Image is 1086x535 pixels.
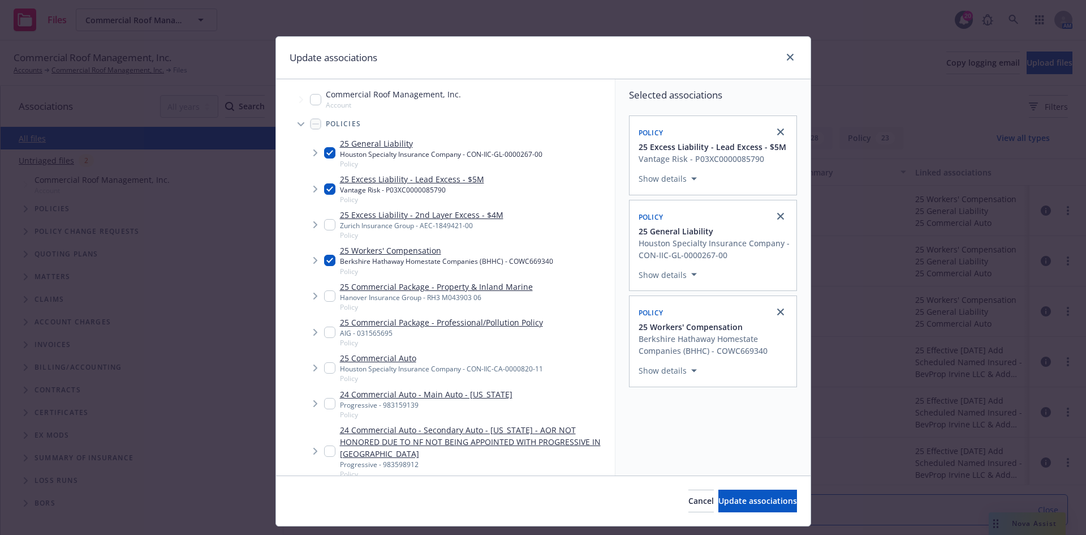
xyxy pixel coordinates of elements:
div: Berkshire Hathaway Homestate Companies (BHHC) - COWC669340 [340,256,553,266]
span: Policy [639,128,663,138]
span: 25 Workers' Compensation [639,321,743,333]
a: 25 Commercial Auto [340,352,543,364]
span: Account [326,100,461,110]
div: Progressive - 983159139 [340,400,512,410]
div: Hanover Insurance Group - RH3 M043903 06 [340,293,533,302]
div: Vantage Risk - P03XC0000085790 [639,153,786,165]
a: close [774,209,787,223]
a: 25 Excess Liability - 2nd Layer Excess - $4M [340,209,503,221]
button: Show details [634,172,701,186]
div: Houston Specialty Insurance Company - CON-IIC-CA-0000820-11 [340,364,543,374]
div: AIG - 031565695 [340,328,543,338]
div: Houston Specialty Insurance Company - CON-IIC-GL-0000267-00 [639,237,790,261]
button: Cancel [688,490,714,512]
button: Show details [634,364,701,378]
span: Cancel [688,495,714,506]
button: 25 General Liability [639,225,790,237]
span: Policy [639,212,663,222]
span: Policy [340,159,542,169]
a: close [783,50,797,64]
span: Policy [340,195,484,204]
span: Policy [340,267,553,276]
h1: Update associations [290,50,377,65]
a: 25 Workers' Compensation [340,245,553,256]
button: 25 Excess Liability - Lead Excess - $5M [639,141,786,153]
div: Houston Specialty Insurance Company - CON-IIC-GL-0000267-00 [340,149,542,159]
button: 25 Workers' Compensation [639,321,790,333]
span: 25 General Liability [639,225,713,237]
span: Selected associations [629,88,797,102]
span: Policy [340,230,503,240]
button: Update associations [718,490,797,512]
a: close [774,305,787,319]
a: close [774,125,787,139]
a: 25 Commercial Package - Property & Inland Marine [340,281,533,293]
div: Zurich Insurance Group - AEC-1849421-00 [340,221,503,230]
a: 24 Commercial Auto - Secondary Auto - [US_STATE] - AOR NOT HONORED DUE TO NF NOT BEING APPOINTED ... [340,424,610,460]
a: 25 General Liability [340,138,542,149]
div: Vantage Risk - P03XC0000085790 [340,185,484,195]
span: Update associations [718,495,797,506]
span: Commercial Roof Management, Inc. [326,88,461,100]
a: 25 Excess Liability - Lead Excess - $5M [340,173,484,185]
span: Policy [340,410,512,420]
div: Progressive - 983598912 [340,460,610,469]
span: Policy [340,374,543,383]
span: Policy [340,302,533,312]
span: Policy [340,469,610,479]
a: 25 Commercial Package - Professional/Pollution Policy [340,316,543,328]
span: Policy [340,338,543,348]
a: 24 Commercial Auto - Main Auto - [US_STATE] [340,388,512,400]
div: Berkshire Hathaway Homestate Companies (BHHC) - COWC669340 [639,333,790,357]
span: Policies [326,121,361,127]
button: Show details [634,268,701,281]
span: Policy [639,308,663,318]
